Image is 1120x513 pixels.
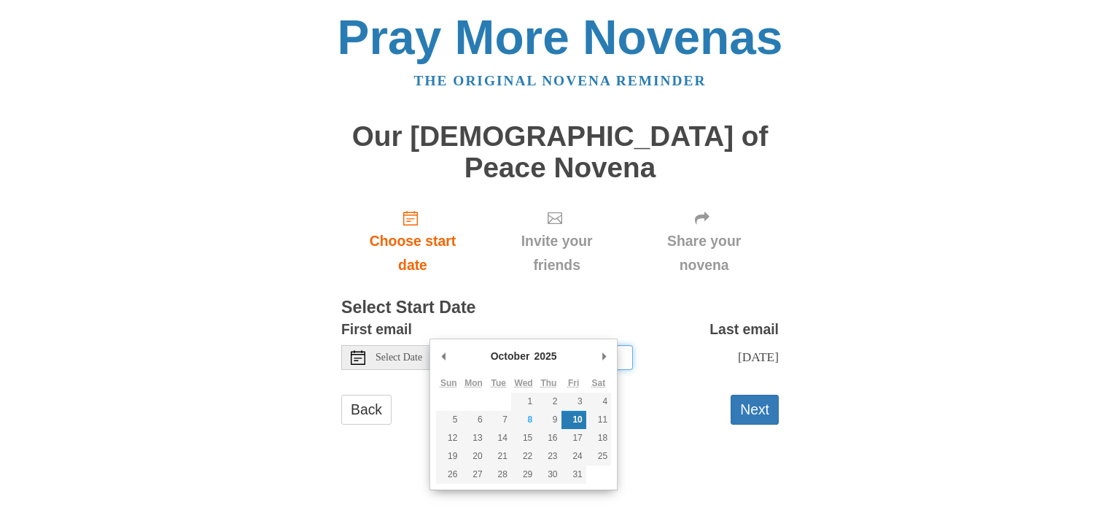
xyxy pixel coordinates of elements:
[484,198,629,285] div: Click "Next" to confirm your start date first.
[461,447,486,466] button: 20
[561,466,586,484] button: 31
[561,429,586,447] button: 17
[515,378,533,388] abbr: Wednesday
[376,352,422,363] span: Select Date
[561,447,586,466] button: 24
[586,393,611,411] button: 4
[586,411,611,429] button: 11
[561,411,586,429] button: 10
[511,393,536,411] button: 1
[738,350,779,364] span: [DATE]
[436,429,461,447] button: 12
[586,429,611,447] button: 18
[511,429,536,447] button: 15
[341,198,484,285] a: Choose start date
[540,378,556,388] abbr: Thursday
[436,466,461,484] button: 26
[461,411,486,429] button: 6
[436,447,461,466] button: 19
[341,395,392,425] a: Back
[592,378,606,388] abbr: Saturday
[461,466,486,484] button: 27
[536,429,561,447] button: 16
[486,447,511,466] button: 21
[341,121,779,183] h1: Our [DEMOGRAPHIC_DATA] of Peace Novena
[464,378,483,388] abbr: Monday
[709,317,779,342] label: Last email
[532,345,559,367] div: 2025
[536,393,561,411] button: 2
[536,411,561,429] button: 9
[436,411,461,429] button: 5
[436,345,451,367] button: Previous Month
[561,393,586,411] button: 3
[491,378,506,388] abbr: Tuesday
[414,73,707,88] a: The original novena reminder
[568,378,579,388] abbr: Friday
[586,447,611,466] button: 25
[486,429,511,447] button: 14
[644,229,764,277] span: Share your novena
[440,378,457,388] abbr: Sunday
[731,395,779,425] button: Next
[486,411,511,429] button: 7
[536,466,561,484] button: 30
[338,10,783,64] a: Pray More Novenas
[511,447,536,466] button: 22
[511,411,536,429] button: 8
[536,447,561,466] button: 23
[341,298,779,317] h3: Select Start Date
[596,345,611,367] button: Next Month
[341,317,412,342] label: First email
[499,229,615,277] span: Invite your friends
[489,345,532,367] div: October
[461,429,486,447] button: 13
[629,198,779,285] div: Click "Next" to confirm your start date first.
[356,229,470,277] span: Choose start date
[511,466,536,484] button: 29
[486,466,511,484] button: 28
